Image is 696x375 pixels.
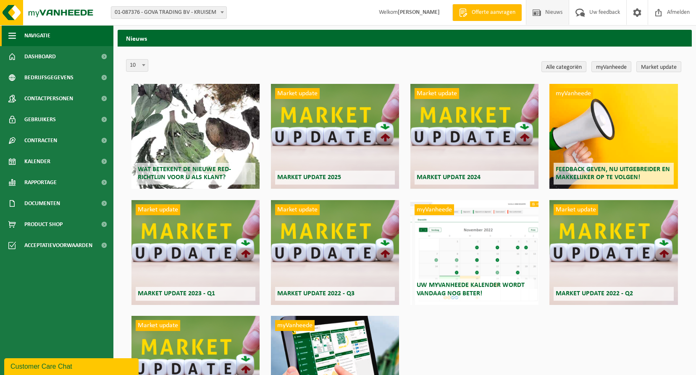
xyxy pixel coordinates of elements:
span: Bedrijfsgegevens [24,67,74,88]
strong: [PERSON_NAME] [398,9,440,16]
span: myVanheede [415,204,454,215]
span: Contracten [24,130,57,151]
span: Rapportage [24,172,57,193]
span: Market update 2022 - Q2 [556,290,633,297]
span: Gebruikers [24,109,56,130]
a: Market update Market update 2024 [410,84,538,189]
a: Market update Market update 2022 - Q2 [549,200,678,305]
a: Market update [636,61,681,72]
span: Market update [275,204,320,215]
span: myVanheede [275,320,315,331]
span: 10 [126,60,148,71]
span: Wat betekent de nieuwe RED-richtlijn voor u als klant? [138,166,231,181]
a: Alle categoriën [541,61,586,72]
span: 01-087376 - GOVA TRADING BV - KRUISEM [111,7,226,18]
span: Offerte aanvragen [470,8,517,17]
span: Feedback geven, nu uitgebreider en makkelijker op te volgen! [556,166,670,181]
span: Uw myVanheede kalender wordt vandaag nog beter! [417,282,525,297]
a: myVanheede Uw myVanheede kalender wordt vandaag nog beter! [410,200,538,305]
span: Product Shop [24,214,63,235]
span: 01-087376 - GOVA TRADING BV - KRUISEM [111,6,227,19]
span: Acceptatievoorwaarden [24,235,92,256]
h2: Nieuws [118,30,692,46]
span: myVanheede [554,88,593,99]
span: Kalender [24,151,50,172]
span: Market update 2025 [277,174,341,181]
a: Market update Market update 2023 - Q1 [131,200,260,305]
span: Market update [136,320,180,331]
span: Market update 2024 [417,174,481,181]
span: Market update [554,204,598,215]
a: Wat betekent de nieuwe RED-richtlijn voor u als klant? [131,84,260,189]
a: myVanheede [591,61,631,72]
span: Market update [415,88,459,99]
span: Navigatie [24,25,50,46]
span: Dashboard [24,46,56,67]
span: Market update [136,204,180,215]
span: Market update 2022 - Q3 [277,290,355,297]
iframe: chat widget [4,357,140,375]
span: 10 [126,59,148,72]
span: Contactpersonen [24,88,73,109]
a: Offerte aanvragen [452,4,522,21]
span: Market update 2023 - Q1 [138,290,215,297]
a: Market update Market update 2022 - Q3 [271,200,399,305]
a: Market update Market update 2025 [271,84,399,189]
span: Market update [275,88,320,99]
span: Documenten [24,193,60,214]
a: myVanheede Feedback geven, nu uitgebreider en makkelijker op te volgen! [549,84,678,189]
